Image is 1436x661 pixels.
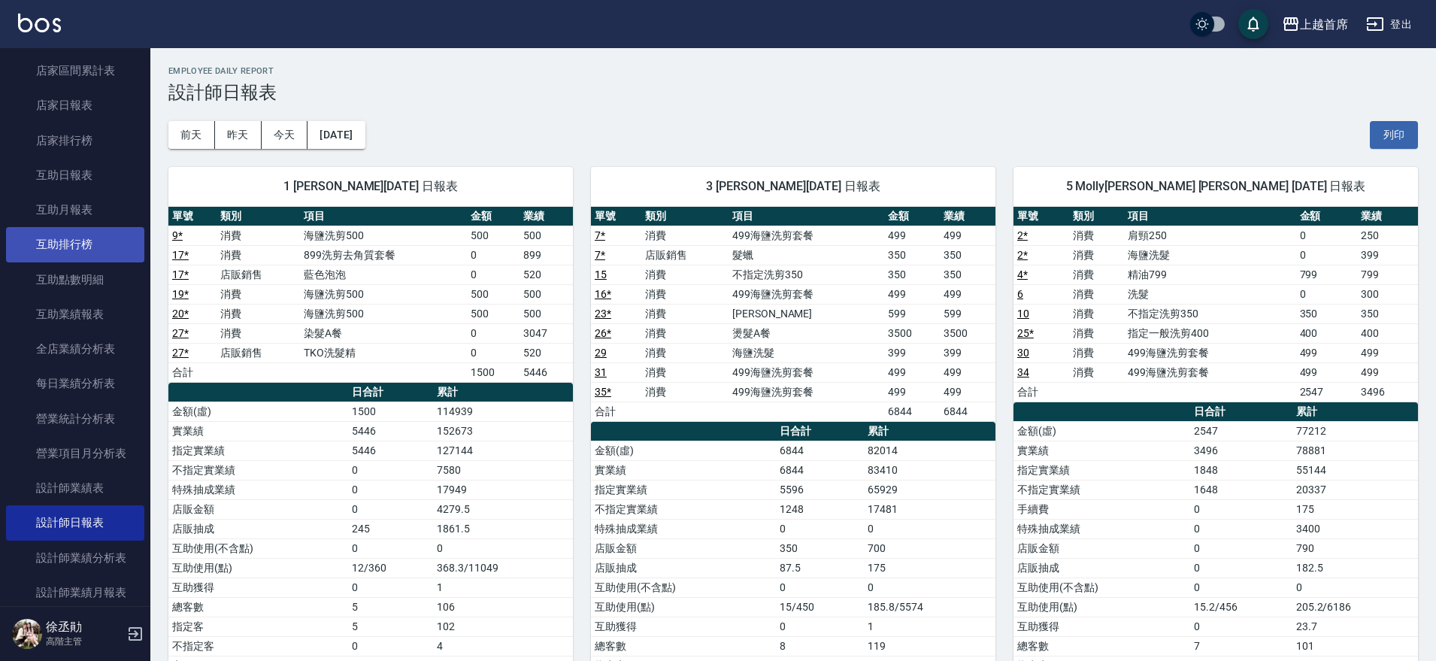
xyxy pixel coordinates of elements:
[1013,617,1190,636] td: 互助獲得
[307,121,365,149] button: [DATE]
[864,480,995,499] td: 65929
[348,499,433,519] td: 0
[1124,284,1295,304] td: 洗髮
[729,304,884,323] td: [PERSON_NAME]
[776,441,864,460] td: 6844
[433,421,573,441] td: 152673
[776,558,864,578] td: 87.5
[1292,519,1418,538] td: 3400
[520,304,573,323] td: 500
[6,366,144,401] a: 每日業績分析表
[1013,207,1069,226] th: 單號
[776,617,864,636] td: 0
[864,578,995,597] td: 0
[300,323,467,343] td: 染髮A餐
[1292,441,1418,460] td: 78881
[884,284,940,304] td: 499
[641,323,729,343] td: 消費
[520,323,573,343] td: 3047
[776,480,864,499] td: 5596
[1370,121,1418,149] button: 列印
[168,578,348,597] td: 互助獲得
[940,323,995,343] td: 3500
[1357,265,1418,284] td: 799
[591,402,641,421] td: 合計
[884,207,940,226] th: 金額
[940,226,995,245] td: 499
[1190,441,1292,460] td: 3496
[1357,226,1418,245] td: 250
[348,597,433,617] td: 5
[1296,207,1357,226] th: 金額
[1190,460,1292,480] td: 1848
[300,265,467,284] td: 藍色泡泡
[348,578,433,597] td: 0
[1069,323,1125,343] td: 消費
[609,179,977,194] span: 3 [PERSON_NAME][DATE] 日報表
[6,123,144,158] a: 店家排行榜
[6,297,144,332] a: 互助業績報表
[1292,597,1418,617] td: 205.2/6186
[641,304,729,323] td: 消費
[864,538,995,558] td: 700
[433,578,573,597] td: 1
[1069,362,1125,382] td: 消費
[520,245,573,265] td: 899
[864,597,995,617] td: 185.8/5574
[168,362,217,382] td: 合計
[1013,538,1190,558] td: 店販金額
[591,499,776,519] td: 不指定實業績
[348,441,433,460] td: 5446
[1357,284,1418,304] td: 300
[1292,558,1418,578] td: 182.5
[1296,343,1357,362] td: 499
[168,66,1418,76] h2: Employee Daily Report
[1069,245,1125,265] td: 消費
[641,284,729,304] td: 消費
[729,343,884,362] td: 海鹽洗髮
[46,635,123,648] p: 高階主管
[168,460,348,480] td: 不指定實業績
[168,402,348,421] td: 金額(虛)
[217,245,300,265] td: 消費
[6,541,144,575] a: 設計師業績分析表
[940,402,995,421] td: 6844
[186,179,555,194] span: 1 [PERSON_NAME][DATE] 日報表
[1357,304,1418,323] td: 350
[1296,245,1357,265] td: 0
[1292,499,1418,519] td: 175
[300,343,467,362] td: TKO洗髮精
[6,158,144,193] a: 互助日報表
[1296,382,1357,402] td: 2547
[18,14,61,32] img: Logo
[591,441,776,460] td: 金額(虛)
[884,402,940,421] td: 6844
[433,558,573,578] td: 368.3/11049
[591,207,995,422] table: a dense table
[46,620,123,635] h5: 徐丞勛
[217,284,300,304] td: 消費
[6,505,144,540] a: 設計師日報表
[520,265,573,284] td: 520
[864,558,995,578] td: 175
[1013,499,1190,519] td: 手續費
[729,382,884,402] td: 499海鹽洗剪套餐
[1124,362,1295,382] td: 499海鹽洗剪套餐
[433,441,573,460] td: 127144
[300,245,467,265] td: 899洗剪去角質套餐
[1013,441,1190,460] td: 實業績
[641,226,729,245] td: 消費
[1357,245,1418,265] td: 399
[884,226,940,245] td: 499
[433,617,573,636] td: 102
[1360,11,1418,38] button: 登出
[1013,558,1190,578] td: 店販抽成
[940,362,995,382] td: 499
[940,343,995,362] td: 399
[300,207,467,226] th: 項目
[1292,538,1418,558] td: 790
[641,343,729,362] td: 消費
[729,362,884,382] td: 499海鹽洗剪套餐
[641,362,729,382] td: 消費
[595,268,607,280] a: 15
